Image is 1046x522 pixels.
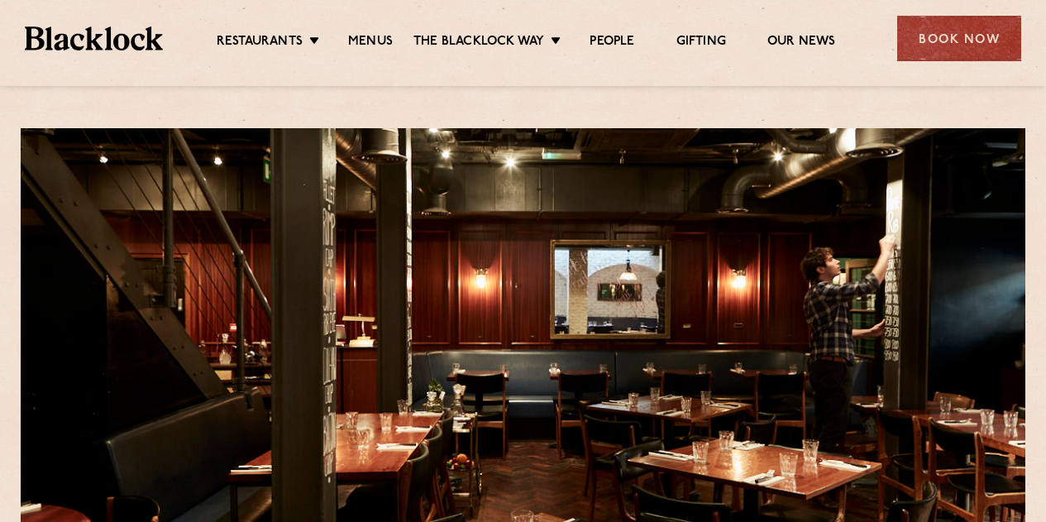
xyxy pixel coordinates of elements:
a: Gifting [676,34,726,52]
a: Our News [767,34,836,52]
div: Book Now [897,16,1021,61]
a: Menus [348,34,393,52]
a: People [590,34,634,52]
a: Restaurants [217,34,303,52]
img: BL_Textured_Logo-footer-cropped.svg [25,26,163,50]
a: The Blacklock Way [413,34,544,52]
